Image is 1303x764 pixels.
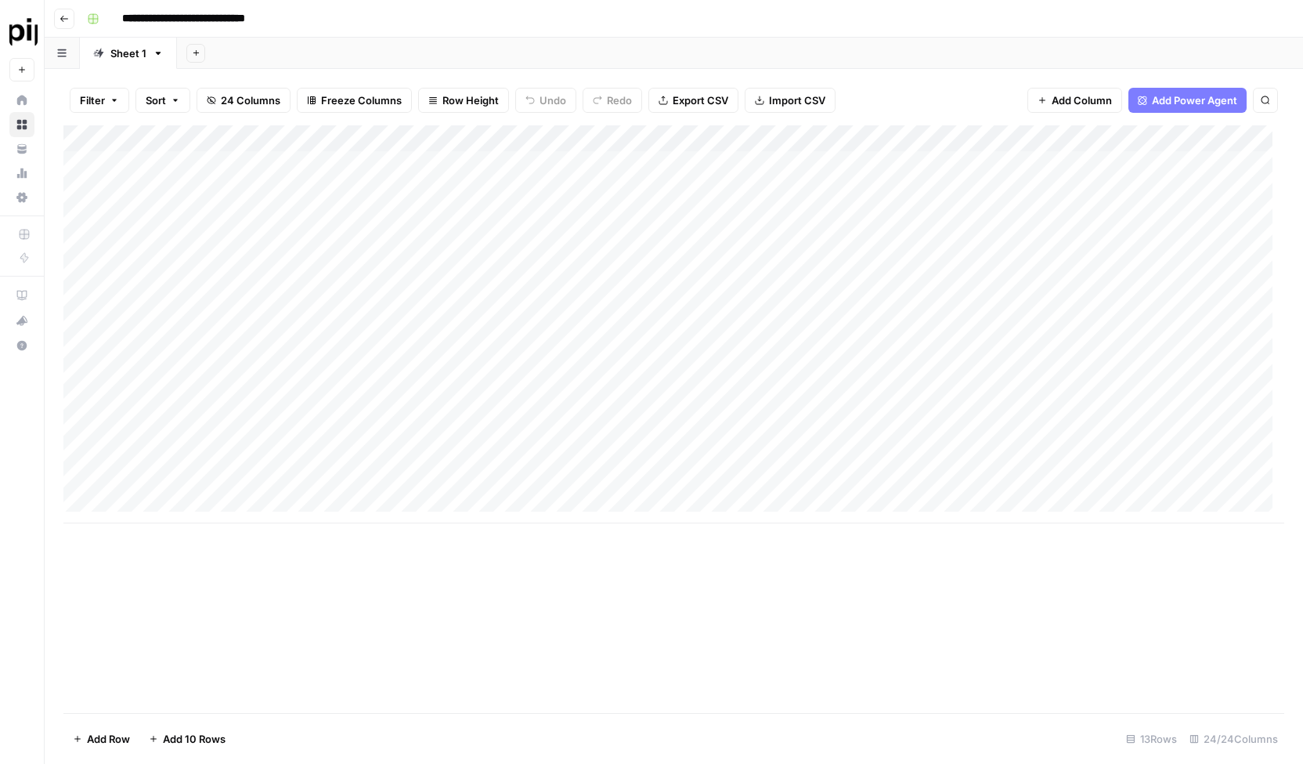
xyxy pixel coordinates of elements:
a: Sheet 1 [80,38,177,69]
span: Filter [80,92,105,108]
button: Help + Support [9,333,34,358]
button: Row Height [418,88,509,113]
button: Sort [135,88,190,113]
a: Home [9,88,34,113]
a: Your Data [9,136,34,161]
a: AirOps Academy [9,283,34,308]
button: Undo [515,88,576,113]
a: Usage [9,161,34,186]
button: What's new? [9,308,34,333]
span: Export CSV [673,92,728,108]
button: Add Power Agent [1128,88,1247,113]
span: Row Height [442,92,499,108]
span: Import CSV [769,92,825,108]
span: Freeze Columns [321,92,402,108]
button: Add Row [63,726,139,751]
button: Import CSV [745,88,836,113]
span: 24 Columns [221,92,280,108]
span: Add 10 Rows [163,731,226,747]
a: Browse [9,112,34,137]
button: Filter [70,88,129,113]
span: Redo [607,92,632,108]
span: Add Power Agent [1152,92,1237,108]
button: Redo [583,88,642,113]
div: Sheet 1 [110,45,146,61]
a: Settings [9,185,34,210]
button: Add Column [1027,88,1122,113]
span: Undo [540,92,566,108]
div: 24/24 Columns [1183,726,1284,751]
img: Pipe Content Team Logo [9,18,38,46]
div: What's new? [10,309,34,332]
span: Sort [146,92,166,108]
button: Workspace: Pipe Content Team [9,13,34,52]
span: Add Column [1052,92,1112,108]
button: Freeze Columns [297,88,412,113]
button: Export CSV [648,88,738,113]
div: 13 Rows [1120,726,1183,751]
span: Add Row [87,731,130,747]
button: Add 10 Rows [139,726,235,751]
button: 24 Columns [197,88,291,113]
